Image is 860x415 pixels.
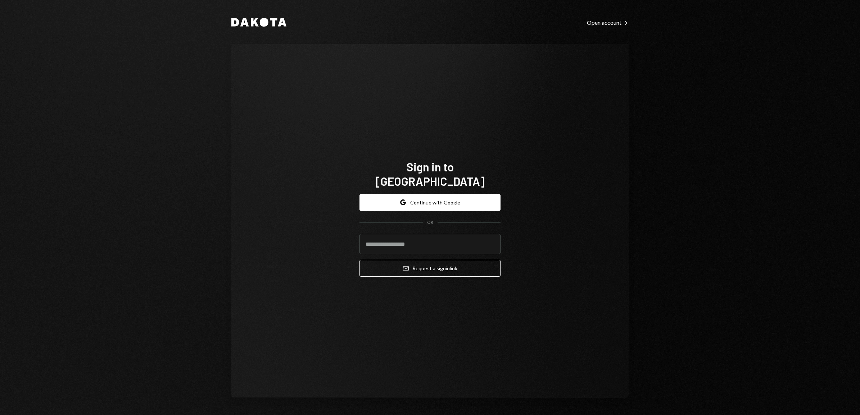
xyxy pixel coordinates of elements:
h1: Sign in to [GEOGRAPHIC_DATA] [359,160,501,188]
div: Open account [587,19,629,26]
a: Open account [587,18,629,26]
button: Continue with Google [359,194,501,211]
button: Request a signinlink [359,260,501,277]
div: OR [427,220,433,226]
